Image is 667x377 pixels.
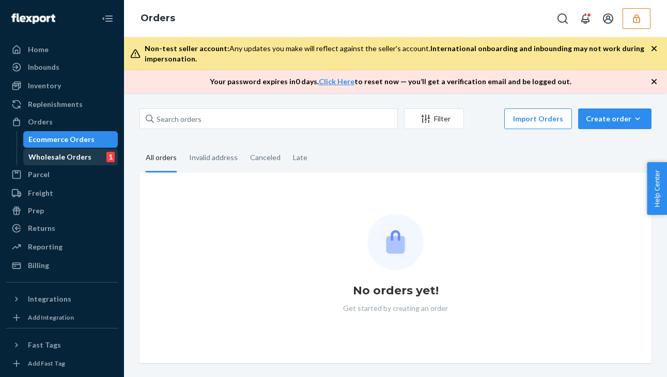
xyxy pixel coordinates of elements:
[23,131,118,148] a: Ecommerce Orders
[139,108,398,129] input: Search orders
[28,340,61,350] div: Fast Tags
[210,76,571,87] p: Your password expires in 0 days . to reset now — you’ll get a verification email and be logged out.
[6,185,118,201] a: Freight
[404,108,464,129] button: Filter
[575,8,596,29] button: Open notifications
[343,303,448,313] p: Get started by creating an order
[293,144,307,171] div: Late
[6,337,118,353] button: Fast Tags
[28,242,63,252] div: Reporting
[6,357,118,370] a: Add Fast Tag
[586,114,644,124] div: Create order
[97,8,118,29] button: Close Navigation
[6,220,118,237] a: Returns
[145,44,229,53] span: Non-test seller account:
[28,188,53,198] div: Freight
[319,77,354,86] a: Click Here
[647,162,667,215] button: Help Center
[6,291,118,307] button: Integrations
[28,260,49,271] div: Billing
[28,313,74,322] div: Add Integration
[28,206,44,216] div: Prep
[6,257,118,274] a: Billing
[6,77,118,94] a: Inventory
[6,96,118,113] a: Replenishments
[23,149,118,165] a: Wholesale Orders1
[250,144,281,171] div: Canceled
[11,13,55,24] img: Flexport logo
[6,114,118,130] a: Orders
[28,44,49,55] div: Home
[28,152,91,162] div: Wholesale Orders
[28,117,53,127] div: Orders
[28,81,61,91] div: Inventory
[6,202,118,219] a: Prep
[28,99,83,109] div: Replenishments
[141,12,175,24] a: Orders
[598,8,618,29] button: Open account menu
[28,223,55,233] div: Returns
[28,62,59,72] div: Inbounds
[28,359,65,368] div: Add Fast Tag
[367,214,424,270] img: Empty list
[405,114,463,124] div: Filter
[6,239,118,255] a: Reporting
[6,59,118,75] a: Inbounds
[552,8,573,29] button: Open Search Box
[28,169,50,180] div: Parcel
[146,144,177,172] div: All orders
[578,108,652,129] button: Create order
[6,166,118,183] a: Parcel
[106,152,115,162] div: 1
[6,311,118,324] a: Add Integration
[353,282,439,299] h1: No orders yet!
[28,134,95,145] div: Ecommerce Orders
[504,108,572,129] button: Import Orders
[6,41,118,58] a: Home
[145,43,650,64] div: Any updates you make will reflect against the seller's account.
[132,4,183,34] ol: breadcrumbs
[28,294,71,304] div: Integrations
[189,144,238,171] div: Invalid address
